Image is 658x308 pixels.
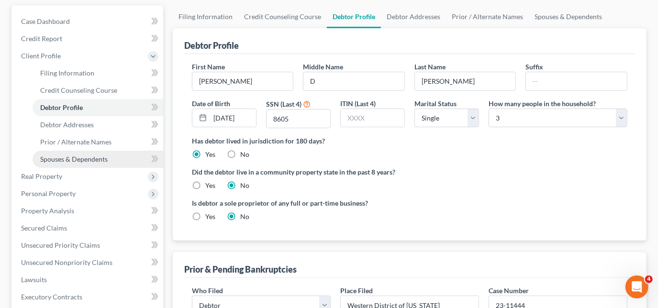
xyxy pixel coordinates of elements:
input: -- [415,72,516,90]
a: Filing Information [33,65,163,82]
label: No [240,181,249,190]
span: Real Property [21,172,62,180]
span: Secured Claims [21,224,67,232]
span: 4 [645,275,653,283]
a: Debtor Profile [33,99,163,116]
span: Spouses & Dependents [40,155,108,163]
a: Executory Contracts [13,288,163,306]
label: Has debtor lived in jurisdiction for 180 days? [192,136,627,146]
a: Filing Information [173,5,238,28]
input: MM/DD/YYYY [210,109,256,127]
a: Spouses & Dependents [529,5,608,28]
span: Credit Counseling Course [40,86,117,94]
a: Credit Report [13,30,163,47]
label: Suffix [525,62,543,72]
span: Credit Report [21,34,62,43]
span: Debtor Profile [40,103,83,111]
label: Is debtor a sole proprietor of any full or part-time business? [192,198,405,208]
label: SSN (Last 4) [266,99,301,109]
label: Did the debtor live in a community property state in the past 8 years? [192,167,627,177]
label: Yes [205,150,215,159]
span: Unsecured Priority Claims [21,241,100,249]
input: XXXX [267,110,330,128]
a: Prior / Alternate Names [446,5,529,28]
span: Client Profile [21,52,61,60]
span: Personal Property [21,189,76,198]
label: No [240,150,249,159]
span: Prior / Alternate Names [40,138,112,146]
input: -- [526,72,627,90]
span: Lawsuits [21,275,47,284]
label: How many people in the household? [489,99,596,109]
a: Debtor Profile [327,5,381,28]
span: Case Dashboard [21,17,70,25]
label: No [240,212,249,221]
span: Filing Information [40,69,94,77]
a: Prior / Alternate Names [33,133,163,151]
iframe: Intercom live chat [625,275,648,298]
span: Debtor Addresses [40,121,94,129]
a: Unsecured Priority Claims [13,237,163,254]
span: Place Filed [340,286,373,295]
span: Executory Contracts [21,293,82,301]
a: Secured Claims [13,220,163,237]
label: Marital Status [414,99,457,109]
div: Debtor Profile [184,40,239,51]
label: Case Number [489,286,529,296]
label: ITIN (Last 4) [340,99,376,109]
a: Credit Counseling Course [238,5,327,28]
a: Spouses & Dependents [33,151,163,168]
div: Prior & Pending Bankruptcies [184,264,297,275]
label: First Name [192,62,225,72]
a: Lawsuits [13,271,163,288]
input: XXXX [341,109,404,127]
span: Unsecured Nonpriority Claims [21,258,112,266]
a: Case Dashboard [13,13,163,30]
a: Debtor Addresses [381,5,446,28]
span: Who Filed [192,286,223,295]
label: Yes [205,181,215,190]
a: Debtor Addresses [33,116,163,133]
label: Last Name [414,62,446,72]
a: Property Analysis [13,202,163,220]
a: Unsecured Nonpriority Claims [13,254,163,271]
a: Credit Counseling Course [33,82,163,99]
label: Yes [205,212,215,221]
input: -- [192,72,293,90]
span: Property Analysis [21,207,74,215]
label: Middle Name [303,62,343,72]
input: M.I [303,72,404,90]
label: Date of Birth [192,99,230,109]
